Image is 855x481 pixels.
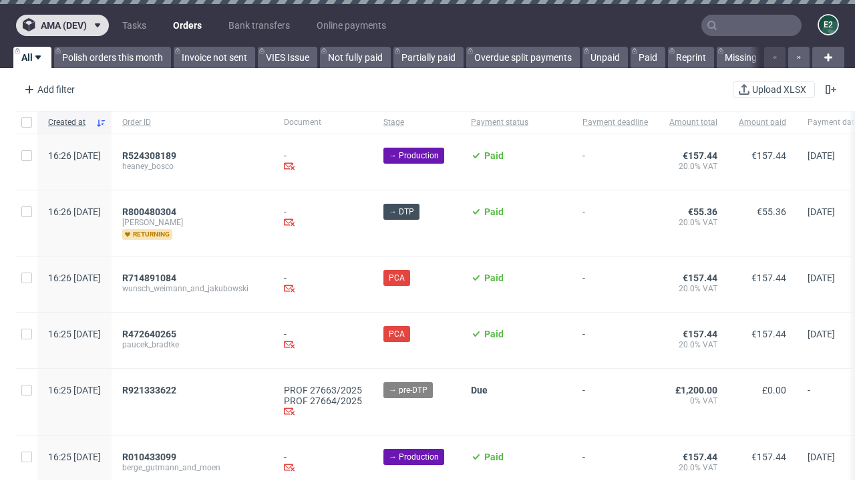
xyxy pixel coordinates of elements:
[582,329,648,352] span: -
[717,47,796,68] a: Missing invoice
[48,117,90,128] span: Created at
[389,150,439,162] span: → Production
[284,206,362,230] div: -
[122,329,179,339] a: R472640265
[122,117,263,128] span: Order ID
[582,150,648,174] span: -
[122,329,176,339] span: R472640265
[48,206,101,217] span: 16:26 [DATE]
[675,385,717,395] span: £1,200.00
[54,47,171,68] a: Polish orders this month
[808,150,835,161] span: [DATE]
[484,273,504,283] span: Paid
[683,329,717,339] span: €157.44
[284,273,362,296] div: -
[220,15,298,36] a: Bank transfers
[16,15,109,36] button: ama (dev)
[582,117,648,128] span: Payment deadline
[484,452,504,462] span: Paid
[122,462,263,473] span: berge_gutmann_and_moen
[122,217,263,228] span: [PERSON_NAME]
[389,206,414,218] span: → DTP
[284,117,362,128] span: Document
[48,150,101,161] span: 16:26 [DATE]
[669,117,717,128] span: Amount total
[389,451,439,463] span: → Production
[48,273,101,283] span: 16:26 [DATE]
[122,206,179,217] a: R800480304
[668,47,714,68] a: Reprint
[669,395,717,406] span: 0% VAT
[174,47,255,68] a: Invoice not sent
[48,385,101,395] span: 16:25 [DATE]
[669,283,717,294] span: 20.0% VAT
[484,206,504,217] span: Paid
[122,273,179,283] a: R714891084
[688,206,717,217] span: €55.36
[749,85,809,94] span: Upload XLSX
[582,385,648,419] span: -
[683,150,717,161] span: €157.44
[48,452,101,462] span: 16:25 [DATE]
[471,385,488,395] span: Due
[757,206,786,217] span: €55.36
[466,47,580,68] a: Overdue split payments
[122,161,263,172] span: heaney_bosco
[284,452,362,475] div: -
[631,47,665,68] a: Paid
[389,384,427,396] span: → pre-DTP
[122,150,176,161] span: R524308189
[122,150,179,161] a: R524308189
[48,329,101,339] span: 16:25 [DATE]
[471,117,561,128] span: Payment status
[762,385,786,395] span: £0.00
[122,206,176,217] span: R800480304
[284,329,362,352] div: -
[582,206,648,240] span: -
[114,15,154,36] a: Tasks
[484,150,504,161] span: Paid
[808,273,835,283] span: [DATE]
[309,15,394,36] a: Online payments
[582,452,648,475] span: -
[819,15,838,34] figcaption: e2
[669,161,717,172] span: 20.0% VAT
[733,82,815,98] button: Upload XLSX
[739,117,786,128] span: Amount paid
[165,15,210,36] a: Orders
[41,21,87,30] span: ama (dev)
[683,452,717,462] span: €157.44
[751,452,786,462] span: €157.44
[13,47,51,68] a: All
[122,339,263,350] span: paucek_bradtke
[383,117,450,128] span: Stage
[808,452,835,462] span: [DATE]
[751,150,786,161] span: €157.44
[284,385,362,395] a: PROF 27663/2025
[389,328,405,340] span: PCA
[683,273,717,283] span: €157.44
[284,150,362,174] div: -
[669,339,717,350] span: 20.0% VAT
[122,385,179,395] a: R921333622
[582,273,648,296] span: -
[122,273,176,283] span: R714891084
[19,79,77,100] div: Add filter
[484,329,504,339] span: Paid
[122,229,172,240] span: returning
[669,217,717,228] span: 20.0% VAT
[258,47,317,68] a: VIES Issue
[122,452,176,462] span: R010433099
[122,452,179,462] a: R010433099
[122,283,263,294] span: wunsch_weimann_and_jakubowski
[808,329,835,339] span: [DATE]
[751,273,786,283] span: €157.44
[393,47,464,68] a: Partially paid
[320,47,391,68] a: Not fully paid
[808,206,835,217] span: [DATE]
[284,395,362,406] a: PROF 27664/2025
[389,272,405,284] span: PCA
[582,47,628,68] a: Unpaid
[669,462,717,473] span: 20.0% VAT
[751,329,786,339] span: €157.44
